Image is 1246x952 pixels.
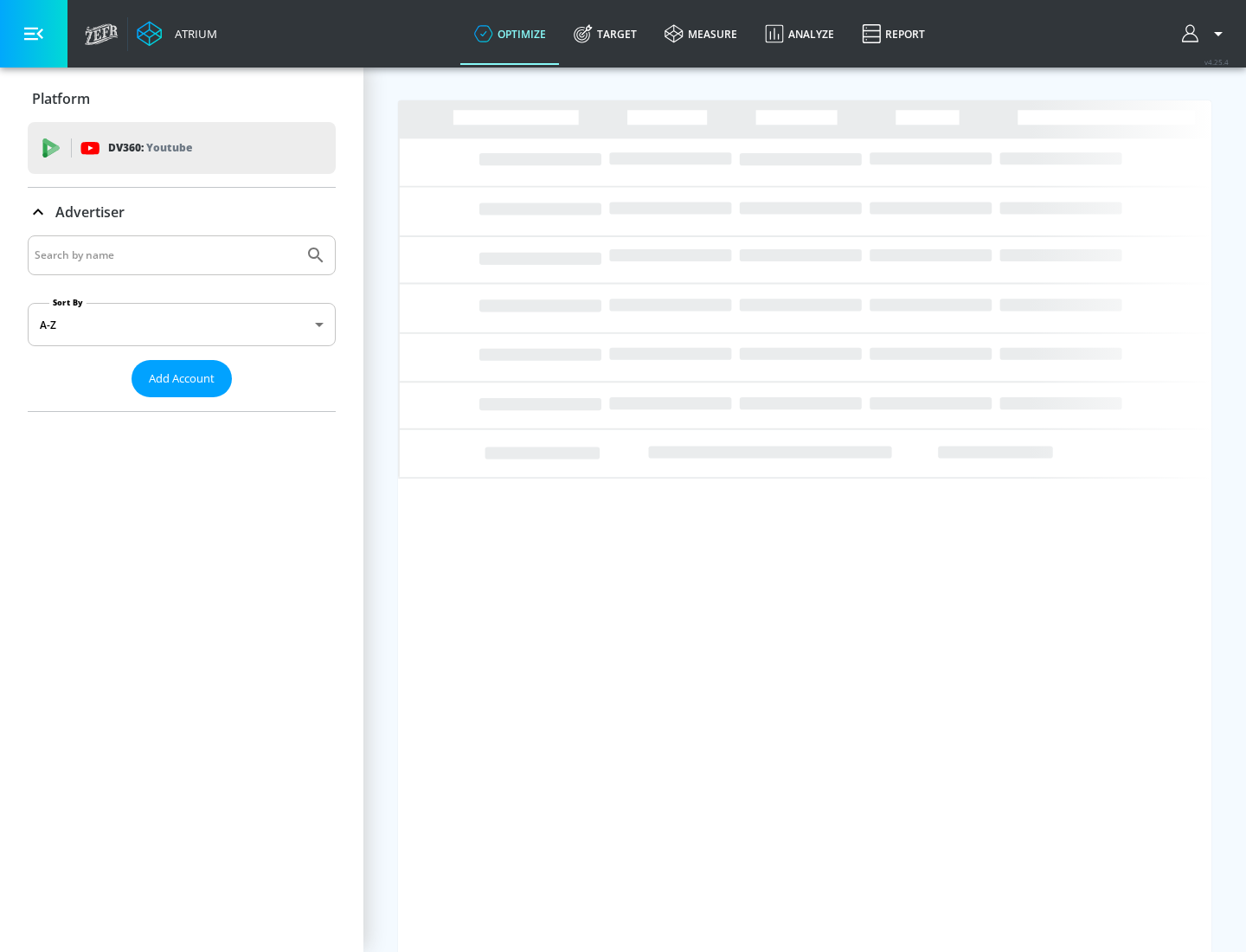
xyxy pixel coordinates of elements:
div: A-Z [28,303,336,346]
div: DV360: Youtube [28,122,336,174]
div: Advertiser [28,235,336,411]
a: Target [560,3,651,65]
p: DV360: [108,138,192,158]
div: Platform [28,74,336,123]
a: Analyze [751,3,848,65]
button: Add Account [132,360,232,397]
label: Sort By [49,297,87,308]
p: Advertiser [55,203,125,222]
a: Atrium [137,21,217,47]
div: Advertiser [28,188,336,236]
p: Youtube [146,138,192,157]
a: measure [651,3,751,65]
p: Platform [32,89,90,108]
nav: list of Advertiser [28,397,336,411]
input: Search by name [35,244,297,267]
a: Report [848,3,939,65]
a: optimize [460,3,560,65]
div: Atrium [168,26,217,42]
span: Add Account [149,369,215,389]
span: v 4.25.4 [1204,57,1229,67]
